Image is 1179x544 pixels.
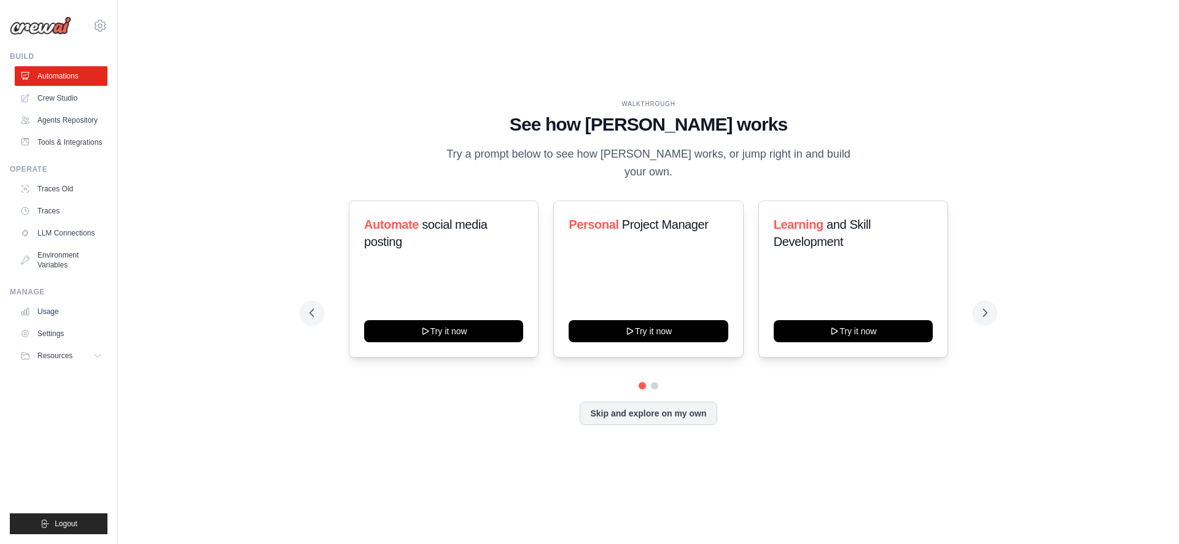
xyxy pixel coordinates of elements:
button: Logout [10,513,107,534]
span: Resources [37,351,72,361]
a: Tools & Integrations [15,132,107,152]
a: Crew Studio [15,88,107,108]
span: Personal [569,218,618,231]
p: Try a prompt below to see how [PERSON_NAME] works, or jump right in and build your own. [442,145,855,182]
span: Logout [55,519,77,529]
span: Learning [774,218,823,231]
div: Build [10,52,107,61]
button: Resources [15,346,107,366]
a: Agents Repository [15,110,107,130]
button: Try it now [364,320,523,342]
img: Logo [10,17,71,35]
div: Manage [10,287,107,297]
div: WALKTHROUGH [309,99,987,109]
a: LLM Connections [15,223,107,243]
a: Environment Variables [15,245,107,275]
a: Automations [15,66,107,86]
span: social media posting [364,218,488,248]
a: Settings [15,324,107,343]
button: Skip and explore on my own [580,402,717,425]
div: Operate [10,164,107,174]
a: Traces Old [15,179,107,199]
span: Project Manager [622,218,709,231]
button: Try it now [569,320,728,342]
span: Automate [364,218,419,231]
a: Traces [15,201,107,221]
a: Usage [15,302,107,321]
h1: See how [PERSON_NAME] works [309,113,987,136]
button: Try it now [774,320,933,342]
